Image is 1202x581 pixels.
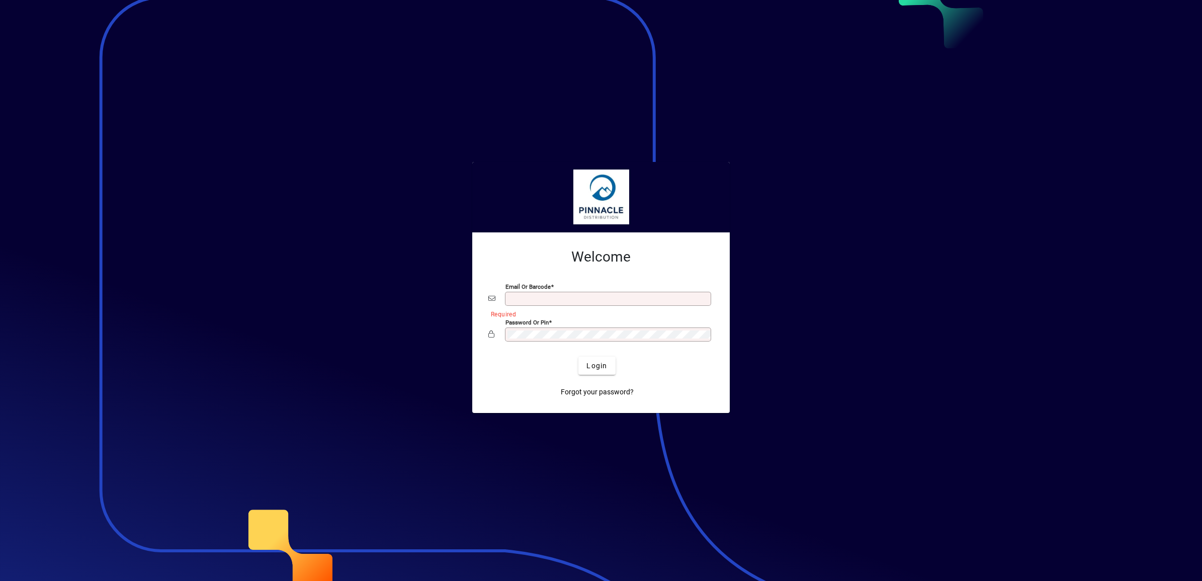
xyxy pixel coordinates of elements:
mat-label: Password or Pin [505,319,549,326]
mat-error: Required [491,308,706,319]
span: Login [586,361,607,371]
h2: Welcome [488,248,714,266]
span: Forgot your password? [561,387,634,397]
a: Forgot your password? [557,383,638,401]
button: Login [578,357,615,375]
mat-label: Email or Barcode [505,283,551,290]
